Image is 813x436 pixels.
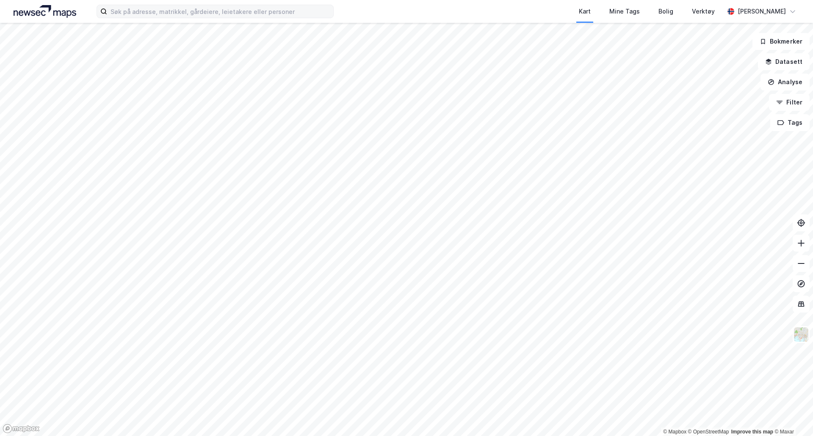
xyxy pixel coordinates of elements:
[688,429,729,435] a: OpenStreetMap
[770,114,810,131] button: Tags
[658,6,673,16] div: Bolig
[769,94,810,111] button: Filter
[14,5,76,18] img: logo.a4113a55bc3d86da70a041830d287a7e.svg
[771,395,813,436] div: Kontrollprogram for chat
[738,6,786,16] div: [PERSON_NAME]
[731,429,773,435] a: Improve this map
[793,326,809,343] img: Z
[760,74,810,90] button: Analyse
[609,6,640,16] div: Mine Tags
[758,53,810,70] button: Datasett
[107,5,333,18] input: Søk på adresse, matrikkel, gårdeiere, leietakere eller personer
[663,429,686,435] a: Mapbox
[3,424,40,433] a: Mapbox homepage
[692,6,715,16] div: Verktøy
[752,33,810,50] button: Bokmerker
[771,395,813,436] iframe: Chat Widget
[579,6,591,16] div: Kart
